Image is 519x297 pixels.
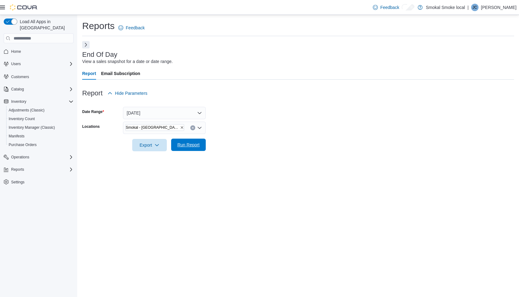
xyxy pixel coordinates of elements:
nav: Complex example [4,44,74,203]
a: Customers [11,73,29,81]
button: Catalog [1,85,76,94]
button: Operations [1,153,76,161]
button: Hide Parameters [108,87,147,99]
span: Settings [11,180,24,185]
button: Next [82,41,90,48]
button: Settings [1,178,76,186]
button: Catalog [11,86,24,93]
a: Inventory Count [9,115,35,123]
div: View a sales snapshot for a date or date range. [82,58,173,65]
span: Inventory Manager (Classic) [9,124,74,131]
button: Open list of options [197,125,202,130]
span: Report [82,67,96,80]
span: Feedback [380,4,399,10]
button: Users [1,60,76,68]
button: Customers [1,72,76,81]
span: Operations [11,155,29,160]
span: Catalog [11,87,24,92]
button: Users [11,60,21,68]
button: Manifests [6,132,76,140]
span: Home [11,49,21,54]
button: Purchase Orders [6,140,76,149]
span: Hide Parameters [115,90,147,96]
span: Home [11,48,74,55]
p: | [467,4,469,11]
a: Adjustments (Classic) [9,107,44,114]
div: Josh Chavez [471,4,479,11]
span: Inventory [11,98,74,105]
span: Customers [11,73,74,80]
button: Inventory [11,98,26,105]
span: Inventory Count [9,116,35,121]
button: Run Report [171,139,206,151]
span: Manifests [9,134,24,139]
button: Adjustments (Classic) [6,106,76,115]
span: Inventory Count [9,115,74,123]
span: Email Subscription [101,67,140,80]
span: Adjustments (Classic) [9,107,74,114]
span: Smokal - [GEOGRAPHIC_DATA] [126,124,179,131]
span: Smokal - Socorro [125,124,184,131]
span: Purchase Orders [9,142,37,147]
label: Date Range [82,109,104,114]
span: Operations [11,153,74,161]
button: Inventory Manager (Classic) [6,123,76,132]
h3: Report [82,90,103,97]
button: Clear input [190,125,195,130]
a: Settings [11,178,24,186]
a: Home [11,48,21,55]
button: [DATE] [123,107,206,119]
span: Purchase Orders [9,141,74,148]
a: Inventory Manager (Classic) [9,124,55,131]
h3: End Of Day [82,51,117,58]
a: Feedback [373,1,399,14]
span: JC [473,4,477,11]
span: Inventory Manager (Classic) [9,125,55,130]
button: Reports [1,165,76,174]
button: Remove Smokal - Socorro from selection in this group [180,126,184,129]
label: Locations [82,124,100,129]
span: Users [11,61,21,66]
button: Export [132,139,167,151]
input: Dark Mode [402,4,415,10]
button: Inventory [1,97,76,106]
span: Catalog [11,86,74,93]
button: Reports [11,166,24,173]
a: Manifests [9,132,24,140]
span: Adjustments (Classic) [9,108,44,113]
span: Inventory [11,99,26,104]
img: Cova [10,4,38,10]
p: Smokal Smoke local [426,4,465,11]
span: Settings [11,178,74,186]
span: Load All Apps in [GEOGRAPHIC_DATA] [17,19,74,31]
h1: Reports [82,20,115,32]
span: Reports [11,166,74,173]
span: Customers [11,74,29,79]
span: Manifests [9,132,74,140]
button: Inventory Count [6,115,76,123]
p: [PERSON_NAME] [481,4,517,11]
a: Feedback [118,22,145,34]
span: Feedback [126,25,145,31]
button: Home [1,47,76,56]
a: Purchase Orders [9,141,37,148]
button: Operations [11,153,29,161]
span: Users [11,60,74,68]
span: Reports [11,167,24,172]
span: Run Report [177,142,200,148]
